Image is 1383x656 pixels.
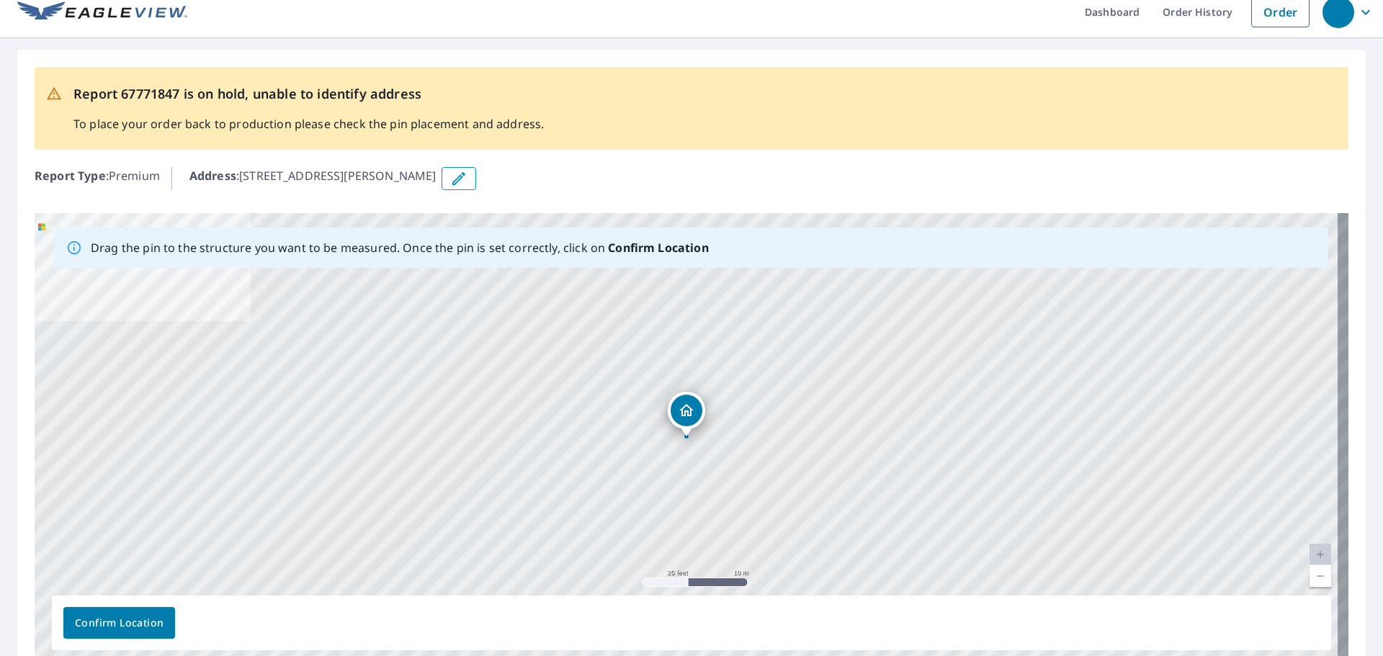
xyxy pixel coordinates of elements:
img: EV Logo [17,1,187,23]
p: Drag the pin to the structure you want to be measured. Once the pin is set correctly, click on [91,239,709,256]
p: To place your order back to production please check the pin placement and address. [73,115,544,132]
span: Confirm Location [75,614,164,632]
b: Report Type [35,168,106,184]
b: Confirm Location [608,240,708,256]
p: : [STREET_ADDRESS][PERSON_NAME] [189,167,437,190]
b: Address [189,168,236,184]
p: Report 67771847 is on hold, unable to identify address [73,84,544,104]
a: Current Level 20, Zoom In Disabled [1310,544,1331,565]
p: : Premium [35,167,160,190]
button: Confirm Location [63,607,175,639]
a: Current Level 20, Zoom Out [1310,565,1331,587]
div: Dropped pin, building 1, Residential property, 353 Windflower Ln Van Buren, AR 72956 [668,392,705,436]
